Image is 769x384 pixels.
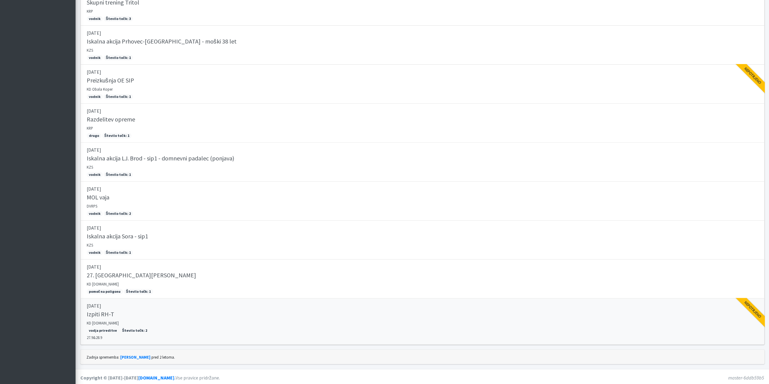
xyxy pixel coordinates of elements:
small: DVRPS [87,204,97,208]
a: [PERSON_NAME] [120,355,150,360]
h5: Izpiti RH-T [87,311,114,318]
a: [DATE] 27. [GEOGRAPHIC_DATA][PERSON_NAME] KD [DOMAIN_NAME] pomoč na poligonu Število točk: 1 [80,260,764,298]
span: Število točk: 1 [102,133,131,138]
a: [DOMAIN_NAME] [138,375,174,381]
small: KRP [87,126,93,131]
span: vodnik [87,55,103,60]
a: [DATE] Preizkušnja OE SIP KD Obala Koper vodnik Število točk: 1 Nepotrjeno [80,65,764,104]
p: [DATE] [87,29,758,37]
a: [DATE] Iskalna akcija LJ. Brod - sip1 - domnevni padalec (ponjava) KZS vodnik Število točk: 1 [80,143,764,182]
span: Število točk: 1 [104,55,133,60]
span: vodnik [87,250,103,255]
span: pomoč na poligonu [87,289,123,294]
h5: Iskalna akcija Prhovec-[GEOGRAPHIC_DATA] - moški 38 let [87,38,237,45]
span: vodnik [87,172,103,177]
small: KD [DOMAIN_NAME] [87,321,119,325]
small: KD Obala Koper [87,87,113,92]
h5: MOL vaja [87,194,109,201]
p: [DATE] [87,185,758,192]
small: 27.9&28.9 [87,335,102,340]
p: [DATE] [87,263,758,270]
p: [DATE] [87,302,758,309]
small: KZS [87,243,93,247]
p: [DATE] [87,68,758,76]
h5: 27. [GEOGRAPHIC_DATA][PERSON_NAME] [87,272,196,279]
strong: Copyright © [DATE]-[DATE] . [80,375,176,381]
small: KZS [87,48,93,53]
h5: Iskalna akcija Sora - sip1 [87,233,148,240]
h5: Razdelitev opreme [87,116,135,123]
span: Število točk: 1 [104,250,133,255]
a: [DATE] Razdelitev opreme KRP drugo Število točk: 1 [80,104,764,143]
em: master-6ddb59b5 [728,375,764,381]
span: vodnik [87,94,103,99]
span: Število točk: 3 [104,16,133,21]
span: Število točk: 1 [104,172,133,177]
span: Število točk: 1 [104,94,133,99]
span: Število točk: 1 [124,289,153,294]
h5: Iskalna akcija LJ. Brod - sip1 - domnevni padalec (ponjava) [87,155,234,162]
small: Zadnja sprememba: pred 2 letoma. [86,355,175,360]
span: Število točk: 2 [120,328,149,333]
a: [DATE] Iskalna akcija Sora - sip1 KZS vodnik Število točk: 1 [80,221,764,260]
p: [DATE] [87,224,758,231]
small: KZS [87,165,93,169]
span: vodnik [87,16,103,21]
span: vodja prireditve [87,328,119,333]
a: [DATE] Izpiti RH-T KD [DOMAIN_NAME] vodja prireditve Število točk: 2 27.9&28.9 Nepotrjeno [80,298,764,345]
a: [DATE] Iskalna akcija Prhovec-[GEOGRAPHIC_DATA] - moški 38 let KZS vodnik Število točk: 1 [80,26,764,65]
span: drugo [87,133,101,138]
p: [DATE] [87,146,758,153]
a: [DATE] MOL vaja DVRPS vodnik Število točk: 2 [80,182,764,221]
h5: Preizkušnja OE SIP [87,77,134,84]
span: Število točk: 2 [104,211,133,216]
p: [DATE] [87,107,758,115]
small: KRP [87,9,93,14]
span: vodnik [87,211,103,216]
small: KD [DOMAIN_NAME] [87,282,119,286]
